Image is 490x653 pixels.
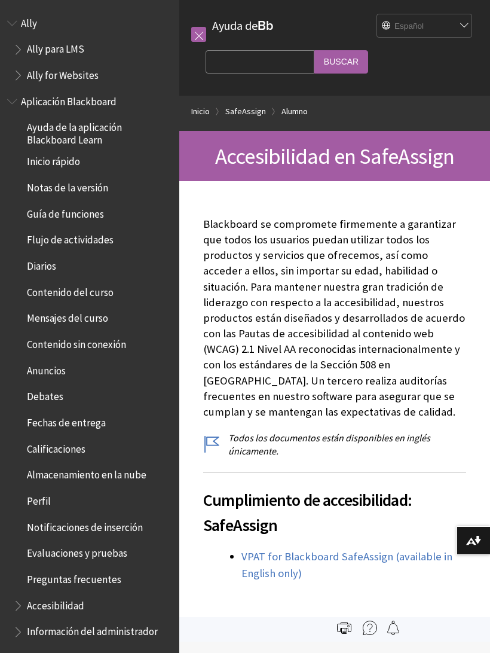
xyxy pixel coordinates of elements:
a: Alumno [281,104,308,119]
span: Debates [27,387,63,403]
span: Ally para LMS [27,39,84,56]
span: Diarios [27,256,56,272]
span: Almacenamiento en la nube [27,465,146,481]
nav: Book outline for Blackboard App Help [7,91,172,642]
h2: Cumplimiento de accesibilidad: SafeAssign [203,472,466,538]
strong: Bb [258,18,274,33]
span: Flujo de actividades [27,230,114,246]
span: Accesibilidad [27,596,84,612]
span: Información del administrador [27,622,158,638]
nav: Book outline for Anthology Ally Help [7,13,172,86]
span: Mensajes del curso [27,309,108,325]
span: Guía de funciones [27,204,104,220]
select: Site Language Selector [377,14,473,38]
a: Inicio [191,104,210,119]
img: More help [363,621,377,635]
span: Anuncios [27,361,66,377]
a: SafeAssign [225,104,266,119]
span: Accesibilidad en SafeAssign [215,142,454,170]
span: Preguntas frecuentes [27,569,121,585]
span: Notas de la versión [27,178,108,194]
span: Notificaciones de inserción [27,517,143,533]
img: Print [337,621,351,635]
a: Ayuda deBb [212,18,274,33]
a: VPAT for Blackboard SafeAssign (available in English only) [241,550,452,581]
span: Calificaciones [27,439,85,455]
span: Contenido sin conexión [27,334,126,350]
span: Perfil [27,491,51,507]
span: Aplicación Blackboard [21,91,117,108]
span: Ayuda de la aplicación Blackboard Learn [27,118,171,146]
span: Evaluaciones y pruebas [27,544,127,560]
p: Blackboard se compromete firmemente a garantizar que todos los usuarios puedan utilizar todos los... [203,216,466,420]
span: Fechas de entrega [27,413,106,429]
span: Contenido del curso [27,282,114,298]
span: Ally [21,13,37,29]
img: Follow this page [386,621,400,635]
span: Inicio rápido [27,152,80,168]
p: Todos los documentos están disponibles en inglés únicamente. [203,431,466,458]
span: Ally for Websites [27,65,99,81]
input: Buscar [314,50,368,74]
